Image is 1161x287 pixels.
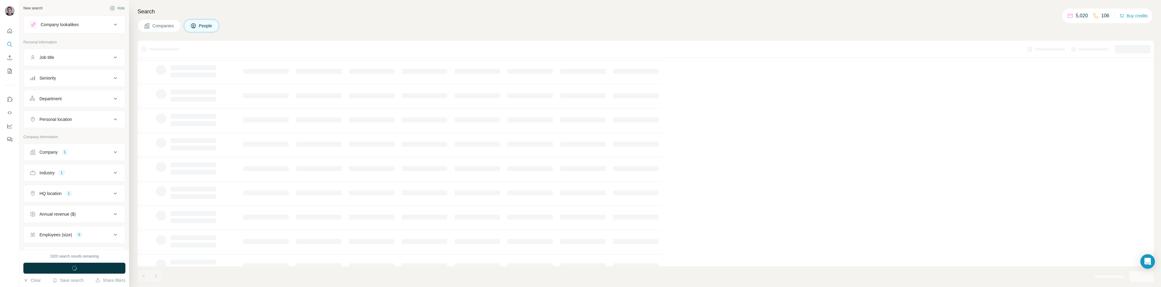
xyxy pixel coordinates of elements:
[39,149,58,155] div: Company
[65,191,72,196] div: 1
[5,107,15,118] button: Use Surfe API
[39,75,56,81] div: Seniority
[5,121,15,132] button: Dashboard
[23,277,41,283] button: Clear
[24,248,125,263] button: Technologies
[1140,254,1155,269] div: Open Intercom Messenger
[61,149,68,155] div: 1
[24,50,125,65] button: Job title
[1101,12,1109,19] p: 106
[23,5,43,11] div: New search
[1076,12,1088,19] p: 5,020
[1119,12,1148,20] button: Buy credits
[41,22,79,28] div: Company lookalikes
[50,254,99,259] div: 1920 search results remaining
[24,166,125,180] button: Industry1
[39,96,62,102] div: Department
[53,277,83,283] button: Save search
[5,6,15,16] img: Avatar
[106,4,129,13] button: Hide
[5,52,15,63] button: Enrich CSV
[5,134,15,145] button: Feedback
[39,232,72,238] div: Employees (size)
[39,116,72,122] div: Personal location
[152,23,175,29] span: Companies
[138,7,1154,16] h4: Search
[5,94,15,105] button: Use Surfe on LinkedIn
[5,66,15,77] button: My lists
[24,145,125,159] button: Company1
[39,190,62,196] div: HQ location
[58,170,65,176] div: 1
[5,26,15,36] button: Quick start
[24,17,125,32] button: Company lookalikes
[24,227,125,242] button: Employees (size)5
[24,71,125,85] button: Seniority
[24,91,125,106] button: Department
[24,112,125,127] button: Personal location
[199,23,213,29] span: People
[39,170,55,176] div: Industry
[95,277,125,283] button: Share filters
[5,39,15,50] button: Search
[24,207,125,221] button: Annual revenue ($)
[76,232,83,237] div: 5
[39,54,54,60] div: Job title
[23,134,125,140] p: Company information
[23,39,125,45] p: Personal information
[24,186,125,201] button: HQ location1
[39,211,76,217] div: Annual revenue ($)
